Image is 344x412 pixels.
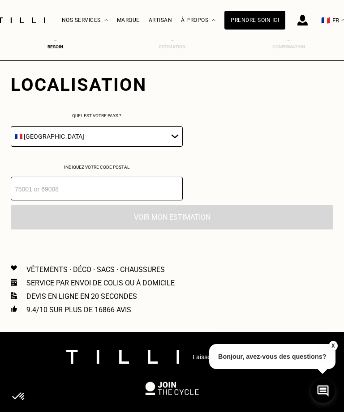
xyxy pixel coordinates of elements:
img: Menu déroulant [104,19,108,21]
div: Confirmation [271,44,306,49]
img: Icon [11,279,17,286]
p: Devis en ligne en 20 secondes [26,292,137,301]
div: Nos services [62,0,108,40]
img: icône connexion [297,15,308,25]
div: Besoin [38,44,73,49]
img: Menu déroulant à propos [212,19,215,21]
div: Estimation [154,44,190,49]
a: Marque [117,17,140,23]
input: 75001 or 69008 [11,177,183,200]
img: logo Tilli [66,350,179,364]
div: À propos [181,0,215,40]
a: Artisan [149,17,172,23]
img: Icon [11,306,17,312]
p: Quel est votre pays ? [11,113,183,118]
p: Laissez-vous inspirer [193,353,251,361]
a: Prendre soin ici [224,11,285,30]
img: Icon [11,292,17,299]
p: Service par envoi de colis ou à domicile [26,279,175,287]
button: X [328,341,337,351]
p: Bonjour, avez-vous des questions? [209,344,335,369]
p: Vêtements · Déco · Sacs · Chaussures [26,265,165,274]
p: Indiquez votre code postal [11,165,183,170]
img: logo Join The Cycle [145,382,199,395]
img: Icon [11,265,17,271]
div: Localisation [11,74,183,95]
p: 9.4/10 sur plus de 16866 avis [26,306,131,314]
span: 🇫🇷 [321,16,330,25]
